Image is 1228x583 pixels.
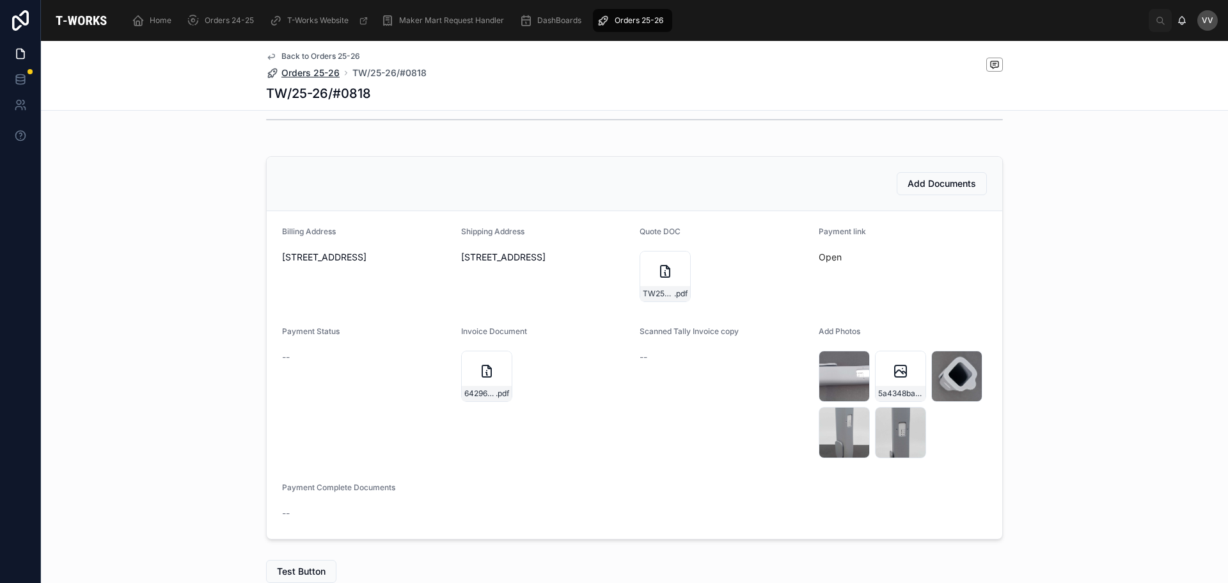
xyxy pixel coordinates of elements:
[287,15,349,26] span: T-Works Website
[122,6,1149,35] div: scrollable content
[282,227,336,236] span: Billing Address
[282,483,395,492] span: Payment Complete Documents
[282,507,290,520] span: --
[282,326,340,336] span: Payment Status
[1202,15,1213,26] span: VV
[265,9,375,32] a: T-Works Website
[377,9,513,32] a: Maker Mart Request Handler
[819,227,866,236] span: Payment link
[615,15,663,26] span: Orders 25-26
[128,9,180,32] a: Home
[399,15,504,26] span: Maker Mart Request Handler
[674,289,688,299] span: .pdf
[51,10,111,31] img: App logo
[593,9,672,32] a: Orders 25-26
[282,251,451,264] span: [STREET_ADDRESS]
[640,351,647,363] span: --
[266,84,371,102] h1: TW/25-26/#0818
[516,9,590,32] a: DashBoards
[908,177,976,190] span: Add Documents
[281,51,360,61] span: Back to Orders 25-26
[205,15,254,26] span: Orders 24-25
[643,289,674,299] span: TW25-26#0818
[266,51,360,61] a: Back to Orders 25-26
[352,67,427,79] a: TW/25-26/#0818
[640,227,681,236] span: Quote DOC
[640,326,739,336] span: Scanned Tally Invoice copy
[461,326,527,336] span: Invoice Document
[150,15,171,26] span: Home
[183,9,263,32] a: Orders 24-25
[878,388,923,399] span: 5a4348ba-771d-4dd7-91d7-91af9208adc7-20250825_163904-(1)
[464,388,496,399] span: 642961b2-1b69-4897-bd6c-8fe4b3164943-[GEOGRAPHIC_DATA]-Eye-Institute-(0818)-Tax-Invoice04092025
[277,565,326,578] span: Test Button
[819,252,842,262] a: Open
[537,15,581,26] span: DashBoards
[461,227,524,236] span: Shipping Address
[461,251,630,264] span: [STREET_ADDRESS]
[266,67,340,79] a: Orders 25-26
[282,351,290,363] span: --
[266,560,336,583] button: Test Button
[897,172,987,195] button: Add Documents
[496,388,509,399] span: .pdf
[281,67,340,79] span: Orders 25-26
[819,326,860,336] span: Add Photos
